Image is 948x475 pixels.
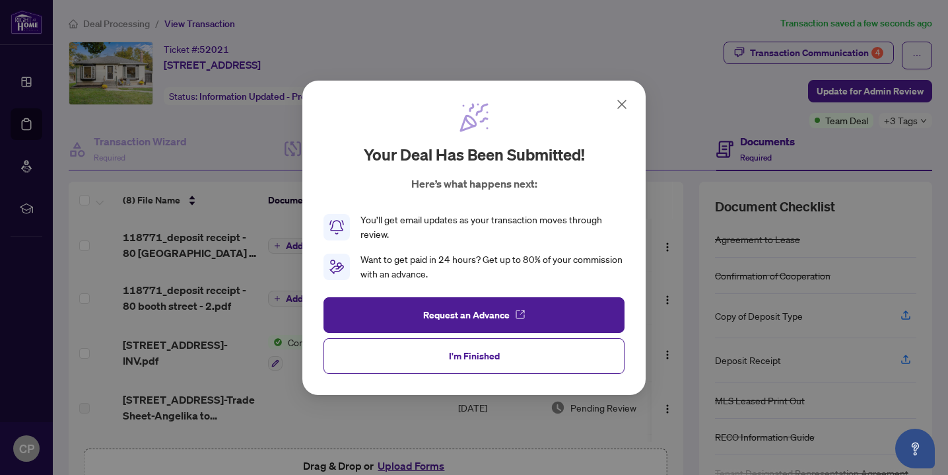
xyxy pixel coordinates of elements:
span: I'm Finished [449,345,500,366]
div: Want to get paid in 24 hours? Get up to 80% of your commission with an advance. [360,252,625,281]
p: Here’s what happens next: [411,176,537,192]
h2: Your deal has been submitted! [364,144,585,165]
button: Open asap [895,429,935,468]
div: You’ll get email updates as your transaction moves through review. [360,213,625,242]
button: I'm Finished [323,338,625,373]
button: Request an Advance [323,297,625,332]
span: Request an Advance [423,304,510,325]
